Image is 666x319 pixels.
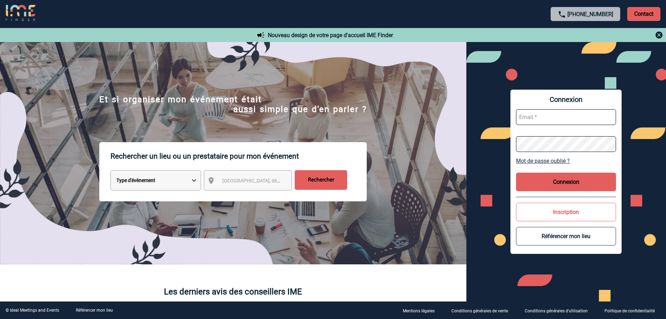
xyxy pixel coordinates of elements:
a: Référencer mon lieu [76,308,113,313]
a: Politique de confidentialité [599,307,666,314]
input: Email * [516,109,616,125]
a: Conditions générales d'utilisation [519,307,599,314]
p: Mentions légales [403,308,435,313]
span: Connexion [516,95,616,104]
button: Connexion [516,173,616,191]
div: © Ideal Meetings and Events [6,308,59,313]
p: Conditions générales d'utilisation [525,308,588,313]
p: Politique de confidentialité [604,308,655,313]
button: Référencer mon lieu [516,227,616,245]
a: Mot de passe oublié ? [516,158,616,164]
a: Conditions générales de vente [446,307,519,314]
button: Inscription [516,203,616,221]
a: [PHONE_NUMBER] [567,11,613,18]
span: [GEOGRAPHIC_DATA], département, région... [222,178,320,183]
p: Conditions générales de vente [451,308,508,313]
p: Rechercher un lieu ou un prestataire pour mon événement [110,142,367,170]
img: call-24-px.png [558,10,566,19]
a: Mentions légales [397,307,446,314]
input: Rechercher [295,170,347,190]
p: Contact [627,7,660,21]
